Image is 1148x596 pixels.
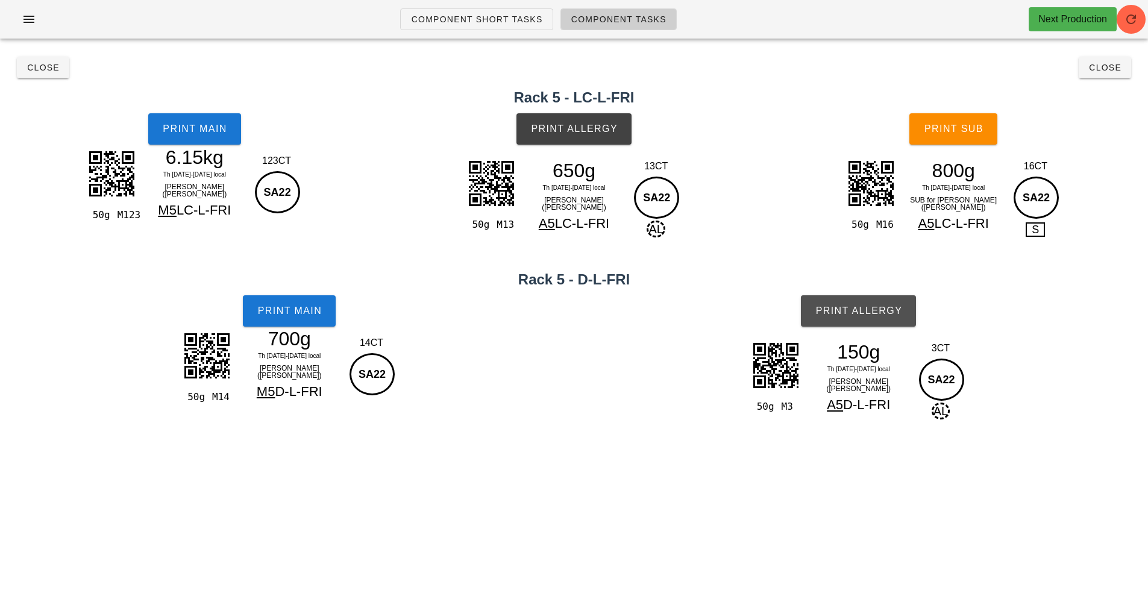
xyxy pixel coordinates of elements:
[745,335,806,395] img: 6gOx2db2ypuDHzcm3RGRqUxXlvFBxiSbIeqGpKtR22oCNrGp1rGOQEjPskzIKwIZqTQhgWyqUwf1rlJa1KuywnZ+ya6dGmIg+...
[571,14,667,24] span: Component Tasks
[932,403,950,419] span: AL
[461,153,521,213] img: zf4A+rVJqtAAAAABJRU5ErkJggg==
[843,397,890,412] span: D-L-FRI
[934,216,988,231] span: LC-L-FRI
[81,143,142,204] img: cjQvPgzIi0sAAAAASUVORK5CYII=
[827,397,843,412] span: A5
[916,341,966,356] div: 3CT
[142,148,247,166] div: 6.15kg
[400,8,553,30] a: Component Short Tasks
[924,124,983,134] span: Print Sub
[1079,57,1131,78] button: Close
[258,353,321,359] span: Th [DATE]-[DATE] local
[113,207,137,223] div: M123
[257,384,275,399] span: M5
[162,124,227,134] span: Print Main
[522,194,627,213] div: [PERSON_NAME] ([PERSON_NAME])
[909,113,997,145] button: Print Sub
[7,269,1141,290] h2: Rack 5 - D-L-FRI
[1014,177,1059,219] div: SA22
[492,217,516,233] div: M13
[922,184,985,191] span: Th [DATE]-[DATE] local
[1088,63,1121,72] span: Close
[777,399,801,415] div: M3
[237,330,342,348] div: 700g
[634,177,679,219] div: SA22
[647,221,665,237] span: AL
[841,153,901,213] img: GQgoOcgk06UQsJmBjqyfifzSwRCpDYwM5BQp3fYCrZGJgSSAIIVtNKXAVIRM7eQPIQUMBMm0z8hA9mmNdjIQJNM+IwPZpzXay...
[410,14,542,24] span: Component Short Tasks
[158,202,177,218] span: M5
[27,63,60,72] span: Close
[252,154,302,168] div: 123CT
[918,216,934,231] span: A5
[847,217,871,233] div: 50g
[17,57,69,78] button: Close
[1011,159,1061,174] div: 16CT
[275,384,322,399] span: D-L-FRI
[1026,222,1045,237] span: S
[751,399,776,415] div: 50g
[142,181,247,200] div: [PERSON_NAME] ([PERSON_NAME])
[87,207,112,223] div: 50g
[555,216,609,231] span: LC-L-FRI
[148,113,241,145] button: Print Main
[806,375,911,395] div: [PERSON_NAME] ([PERSON_NAME])
[801,295,916,327] button: Print Allergy
[467,217,492,233] div: 50g
[530,124,618,134] span: Print Allergy
[539,216,555,231] span: A5
[243,295,336,327] button: Print Main
[347,336,397,350] div: 14CT
[516,113,632,145] button: Print Allergy
[631,159,681,174] div: 13CT
[806,343,911,361] div: 150g
[827,366,890,372] span: Th [DATE]-[DATE] local
[522,162,627,180] div: 650g
[255,171,300,213] div: SA22
[919,359,964,401] div: SA22
[207,389,232,405] div: M14
[542,184,605,191] span: Th [DATE]-[DATE] local
[163,171,226,178] span: Th [DATE]-[DATE] local
[177,325,237,386] img: cYcRbiwYmQQiVHGBUO2Ys4GgH+VimL3Cek8QyQRSXiSUQw4rUOQHUuOddHREhXB08iBwkGHj7V++2pCXXfsro8tc3DxGcdBzj...
[257,306,322,316] span: Print Main
[815,306,902,316] span: Print Allergy
[901,194,1006,213] div: SUB for [PERSON_NAME] ([PERSON_NAME])
[183,389,207,405] div: 50g
[350,353,395,395] div: SA22
[901,162,1006,180] div: 800g
[237,362,342,381] div: [PERSON_NAME] ([PERSON_NAME])
[1038,12,1107,27] div: Next Production
[7,87,1141,108] h2: Rack 5 - LC-L-FRI
[177,202,231,218] span: LC-L-FRI
[871,217,896,233] div: M16
[560,8,677,30] a: Component Tasks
